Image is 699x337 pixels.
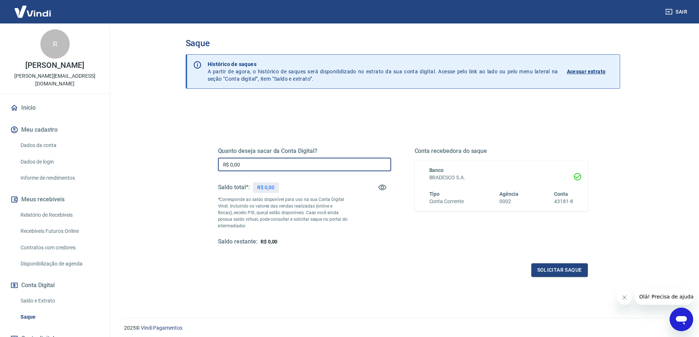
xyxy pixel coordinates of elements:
p: [PERSON_NAME][EMAIL_ADDRESS][DOMAIN_NAME] [6,72,104,88]
a: Acessar extrato [567,61,614,83]
p: Acessar extrato [567,68,606,75]
span: Conta [554,191,568,197]
a: Vindi Pagamentos [141,325,182,331]
span: Agência [499,191,518,197]
a: Contratos com credores [18,240,101,255]
a: Recebíveis Futuros Online [18,224,101,239]
a: Informe de rendimentos [18,171,101,186]
button: Meu cadastro [9,122,101,138]
button: Meus recebíveis [9,191,101,208]
a: Saldo e Extrato [18,293,101,308]
a: Saque [18,309,101,325]
a: Disponibilização de agenda [18,256,101,271]
h6: 0002 [499,198,518,205]
p: R$ 0,00 [257,184,274,191]
button: Conta Digital [9,277,101,293]
span: Tipo [429,191,440,197]
h5: Saldo restante: [218,238,258,246]
span: Banco [429,167,444,173]
h3: Saque [186,38,620,48]
span: Olá! Precisa de ajuda? [4,5,62,11]
iframe: Botão para abrir a janela de mensagens [670,308,693,331]
h6: Conta Corrente [429,198,464,205]
p: 2025 © [124,324,681,332]
h6: 43181-8 [554,198,573,205]
iframe: Fechar mensagem [617,290,632,305]
span: R$ 0,00 [261,239,278,245]
button: Solicitar saque [531,263,588,277]
a: Dados de login [18,154,101,169]
p: [PERSON_NAME] [25,62,84,69]
a: Início [9,100,101,116]
h5: Saldo total*: [218,184,250,191]
a: Relatório de Recebíveis [18,208,101,223]
h5: Conta recebedora do saque [415,147,588,155]
div: R [40,29,70,59]
p: *Corresponde ao saldo disponível para uso na sua Conta Digital Vindi. Incluindo os valores das ve... [218,196,348,229]
p: Histórico de saques [208,61,558,68]
iframe: Mensagem da empresa [635,289,693,305]
button: Sair [664,5,690,19]
a: Dados da conta [18,138,101,153]
p: A partir de agora, o histórico de saques será disponibilizado no extrato da sua conta digital. Ac... [208,61,558,83]
h5: Quanto deseja sacar da Conta Digital? [218,147,391,155]
h6: BRADESCO S.A. [429,174,573,182]
img: Vindi [9,0,57,23]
